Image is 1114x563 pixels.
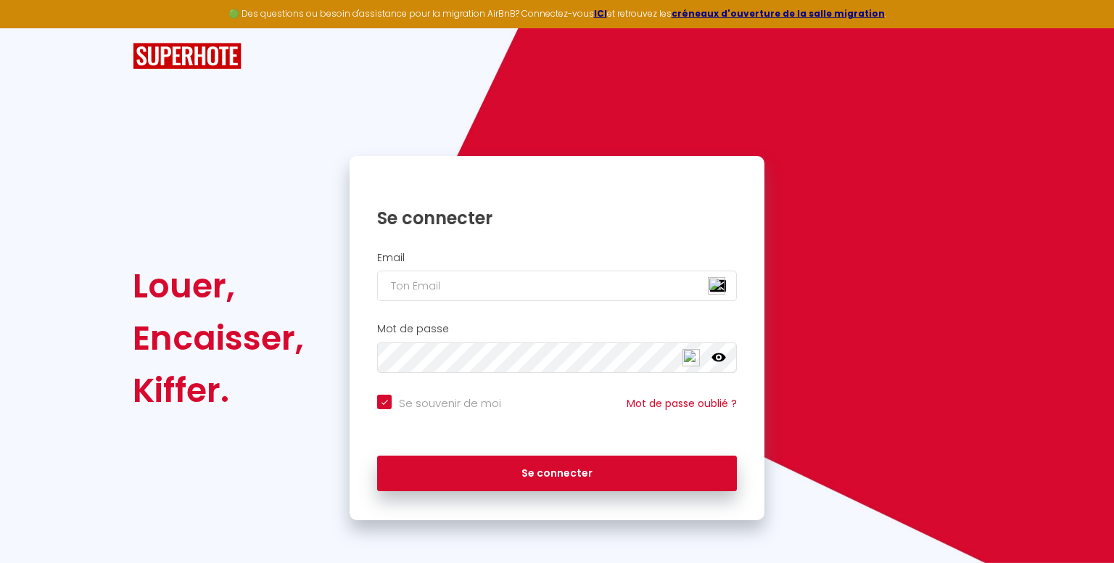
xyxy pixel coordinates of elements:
input: Ton Email [377,271,737,301]
div: Encaisser, [133,312,304,364]
h1: Se connecter [377,207,737,229]
div: Louer, [133,260,304,312]
img: SuperHote logo [133,43,242,70]
div: Kiffer. [133,364,304,416]
img: npw-badge-icon-locked.svg [682,349,700,366]
h2: Mot de passe [377,323,737,335]
img: npw-badge-icon-locked.svg [708,277,725,295]
a: Mot de passe oublié ? [627,396,737,411]
button: Se connecter [377,456,737,492]
a: créneaux d'ouverture de la salle migration [672,7,885,20]
a: ICI [594,7,607,20]
h2: Email [377,252,737,264]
